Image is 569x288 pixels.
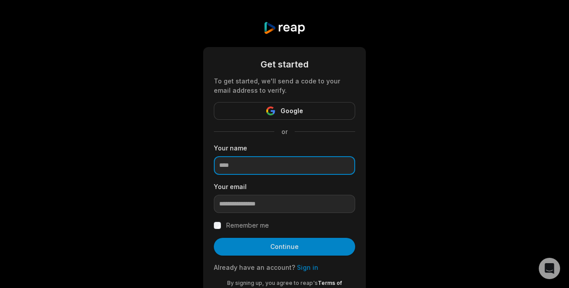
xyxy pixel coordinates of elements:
label: Your email [214,182,355,191]
span: By signing up, you agree to reap's [227,280,318,286]
a: Sign in [297,264,318,271]
div: Get started [214,58,355,71]
div: Open Intercom Messenger [539,258,560,279]
span: or [274,127,295,136]
div: To get started, we'll send a code to your email address to verify. [214,76,355,95]
span: Already have an account? [214,264,295,271]
label: Remember me [226,220,269,231]
img: reap [263,21,305,35]
span: Google [280,106,303,116]
button: Google [214,102,355,120]
button: Continue [214,238,355,256]
label: Your name [214,143,355,153]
